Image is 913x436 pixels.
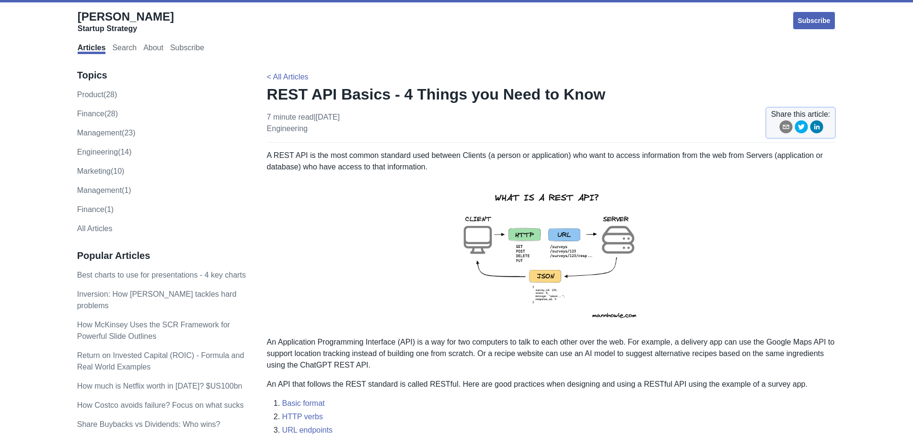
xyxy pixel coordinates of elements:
[78,24,174,34] div: Startup Strategy
[77,129,136,137] a: management(23)
[77,69,247,81] h3: Topics
[112,44,137,54] a: Search
[77,321,230,340] a: How McKinsey Uses the SCR Framework for Powerful Slide Outlines
[267,124,308,133] a: engineering
[792,11,836,30] a: Subscribe
[77,148,132,156] a: engineering(14)
[771,109,831,120] span: Share this article:
[810,120,823,137] button: linkedin
[77,382,243,390] a: How much is Netflix worth in [DATE]? $US100bn
[143,44,163,54] a: About
[267,85,836,104] h1: REST API Basics - 4 Things you Need to Know
[78,10,174,34] a: [PERSON_NAME]Startup Strategy
[77,167,125,175] a: marketing(10)
[77,420,220,428] a: Share Buybacks vs Dividends: Who wins?
[170,44,204,54] a: Subscribe
[77,250,247,262] h3: Popular Articles
[267,73,309,81] a: < All Articles
[282,413,323,421] a: HTTP verbs
[267,336,836,371] p: An Application Programming Interface (API) is a way for two computers to talk to each other over ...
[267,379,836,390] p: An API that follows the REST standard is called RESTful. Here are good practices when designing a...
[78,10,174,23] span: [PERSON_NAME]
[779,120,793,137] button: email
[77,110,118,118] a: finance(28)
[77,186,131,194] a: Management(1)
[267,112,340,134] p: 7 minute read | [DATE]
[77,290,237,310] a: Inversion: How [PERSON_NAME] tackles hard problems
[78,44,106,54] a: Articles
[282,426,333,434] a: URL endpoints
[267,150,836,173] p: A REST API is the most common standard used between Clients (a person or application) who want to...
[446,180,656,329] img: rest-api
[77,271,246,279] a: Best charts to use for presentations - 4 key charts
[282,399,325,407] a: Basic format
[795,120,808,137] button: twitter
[77,224,113,233] a: All Articles
[77,351,244,371] a: Return on Invested Capital (ROIC) - Formula and Real World Examples
[77,401,244,409] a: How Costco avoids failure? Focus on what sucks
[77,90,117,99] a: product(28)
[77,205,114,213] a: Finance(1)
